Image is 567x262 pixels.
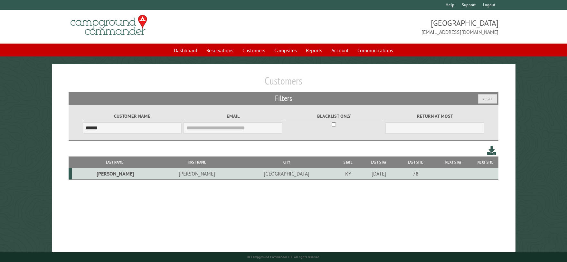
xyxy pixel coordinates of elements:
a: Dashboard [170,44,201,56]
a: Customers [239,44,269,56]
th: City [237,156,336,168]
h1: Customers [69,75,498,92]
td: KY [336,168,360,180]
a: Campsites [270,44,301,56]
div: [DATE] [361,170,396,177]
th: First Name [157,156,237,168]
label: Return at most [385,113,484,120]
th: Next Site [473,156,498,168]
span: [GEOGRAPHIC_DATA] [EMAIL_ADDRESS][DOMAIN_NAME] [284,18,498,36]
th: Last Stay [360,156,397,168]
th: State [336,156,360,168]
th: Last Site [397,156,434,168]
a: Communications [354,44,397,56]
a: Download this customer list (.csv) [487,145,496,156]
td: 78 [397,168,434,180]
img: Campground Commander [69,13,149,38]
label: Email [184,113,282,120]
label: Blacklist only [285,113,383,120]
td: [PERSON_NAME] [157,168,237,180]
th: Next Stay [434,156,473,168]
h2: Filters [69,92,498,105]
td: [GEOGRAPHIC_DATA] [237,168,336,180]
th: Last Name [72,156,157,168]
a: Account [327,44,352,56]
td: [PERSON_NAME] [72,168,157,180]
a: Reservations [203,44,237,56]
label: Customer Name [83,113,182,120]
button: Reset [478,94,497,104]
small: © Campground Commander LLC. All rights reserved. [247,255,320,259]
a: Reports [302,44,326,56]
